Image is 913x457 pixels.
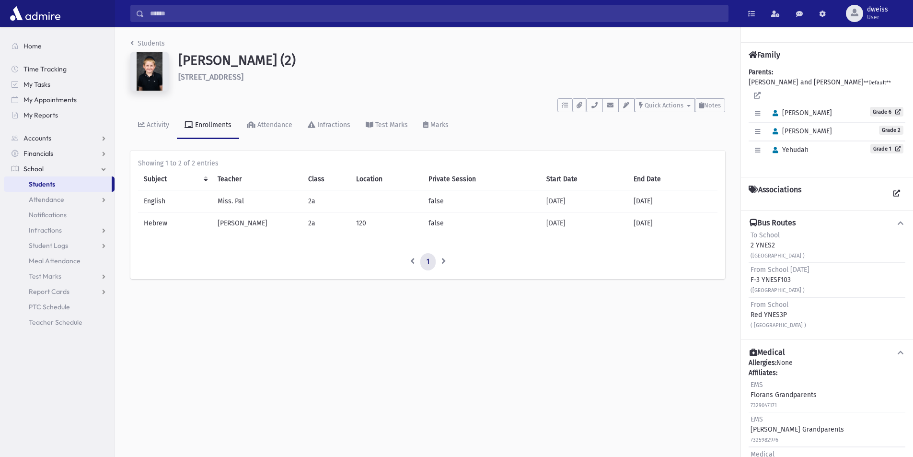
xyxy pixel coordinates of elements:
span: [PERSON_NAME] [768,127,832,135]
span: From School [DATE] [751,266,809,274]
span: Notes [704,102,721,109]
span: Financials [23,149,53,158]
div: Test Marks [373,121,408,129]
a: View all Associations [888,185,905,202]
div: Activity [145,121,169,129]
a: 1 [420,253,436,270]
a: Accounts [4,130,115,146]
td: 120 [350,212,423,234]
td: [DATE] [541,212,627,234]
a: Infractions [300,112,358,139]
div: Showing 1 to 2 of 2 entries [138,158,717,168]
a: Test Marks [358,112,416,139]
a: Grade 6 [870,107,903,117]
span: Yehudah [768,146,809,154]
span: School [23,164,44,173]
nav: breadcrumb [130,38,165,52]
a: Grade 1 [870,144,903,153]
a: Marks [416,112,456,139]
a: Activity [130,112,177,139]
span: EMS [751,415,763,423]
span: My Appointments [23,95,77,104]
a: Student Logs [4,238,115,253]
button: Medical [749,348,905,358]
div: Marks [428,121,449,129]
span: Report Cards [29,287,69,296]
a: Students [4,176,112,192]
a: PTC Schedule [4,299,115,315]
span: Time Tracking [23,65,67,73]
input: Search [144,5,728,22]
div: Florans Grandparents [751,380,817,410]
td: 2a [302,190,350,212]
a: Financials [4,146,115,161]
h1: [PERSON_NAME] (2) [178,52,725,69]
a: Enrollments [177,112,239,139]
span: dweiss [867,6,888,13]
th: Start Date [541,168,627,190]
span: To School [751,231,780,239]
small: 7325982976 [751,437,778,443]
button: Quick Actions [635,98,695,112]
h4: Family [749,50,780,59]
div: [PERSON_NAME] and [PERSON_NAME] [749,67,905,169]
span: Accounts [23,134,51,142]
small: ( [GEOGRAPHIC_DATA] ) [751,322,806,328]
span: Student Logs [29,241,68,250]
img: Z [130,52,169,91]
th: Teacher [212,168,302,190]
span: From School [751,301,788,309]
b: Allergies: [749,359,776,367]
h4: Associations [749,185,801,202]
span: PTC Schedule [29,303,70,311]
div: Attendance [255,121,292,129]
small: ([GEOGRAPHIC_DATA] ) [751,253,805,259]
span: Notifications [29,211,67,219]
td: English [138,190,212,212]
td: [DATE] [628,190,717,212]
button: Notes [695,98,725,112]
span: Teacher Schedule [29,318,82,327]
a: School [4,161,115,176]
span: Quick Actions [645,102,683,109]
h4: Medical [750,348,785,358]
a: Home [4,38,115,54]
div: F-3 YNESF103 [751,265,809,295]
a: Report Cards [4,284,115,299]
a: My Tasks [4,77,115,92]
td: Miss. Pal [212,190,302,212]
td: [DATE] [541,190,627,212]
th: Class [302,168,350,190]
td: 2a [302,212,350,234]
span: Test Marks [29,272,61,281]
th: Private Session [423,168,541,190]
a: Meal Attendance [4,253,115,269]
a: Teacher Schedule [4,315,115,330]
td: [DATE] [628,212,717,234]
button: Bus Routes [749,218,905,228]
a: Infractions [4,223,115,238]
img: AdmirePro [8,4,63,23]
span: Students [29,180,55,188]
span: Attendance [29,195,64,204]
span: User [867,13,888,21]
b: Affiliates: [749,369,777,377]
span: Infractions [29,226,62,234]
div: Enrollments [193,121,231,129]
th: Subject [138,168,212,190]
div: 2 YNES2 [751,230,805,260]
a: Time Tracking [4,61,115,77]
a: Attendance [4,192,115,207]
span: Meal Attendance [29,257,81,265]
b: Parents: [749,68,773,76]
td: Hebrew [138,212,212,234]
small: ([GEOGRAPHIC_DATA] ) [751,287,805,293]
a: My Appointments [4,92,115,107]
td: false [423,190,541,212]
span: My Reports [23,111,58,119]
th: End Date [628,168,717,190]
a: Test Marks [4,269,115,284]
span: Grade 2 [879,126,903,135]
th: Location [350,168,423,190]
div: Infractions [315,121,350,129]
